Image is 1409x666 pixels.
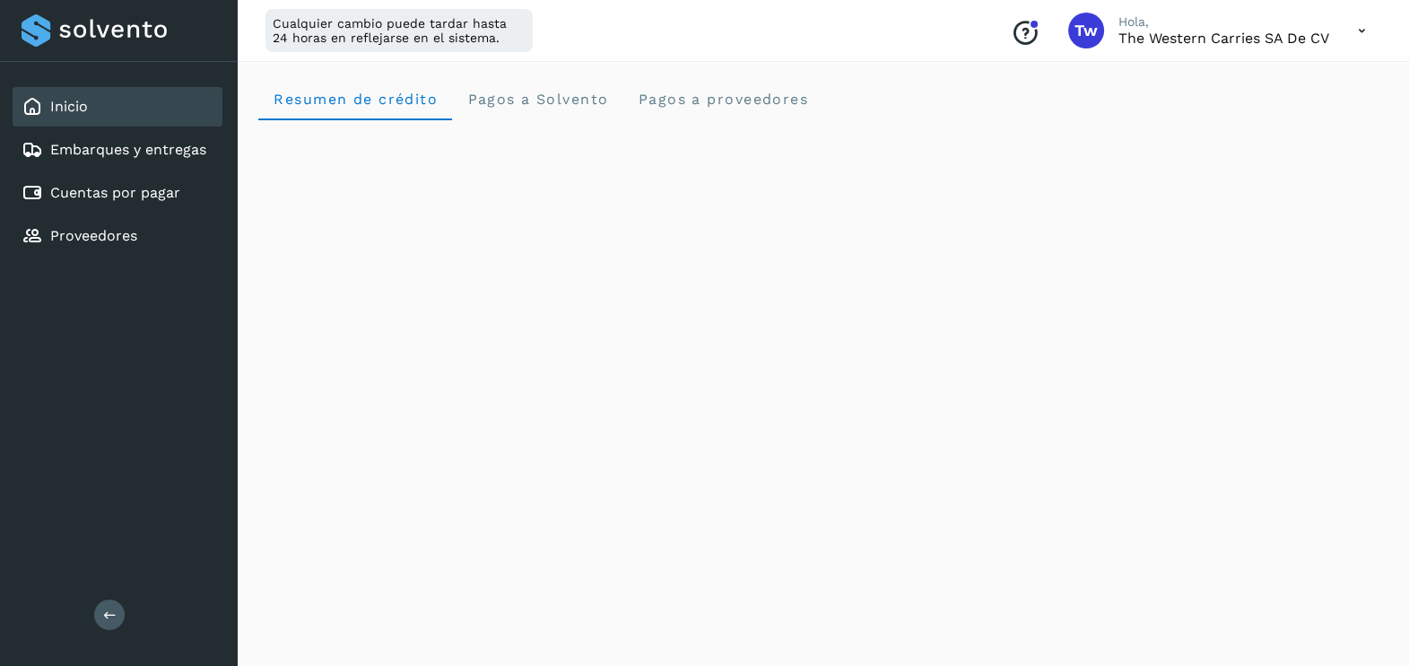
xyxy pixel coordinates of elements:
div: Proveedores [13,216,222,256]
span: Pagos a proveedores [637,91,808,108]
div: Cuentas por pagar [13,173,222,213]
a: Embarques y entregas [50,141,206,158]
a: Inicio [50,98,88,115]
div: Embarques y entregas [13,130,222,170]
span: Resumen de crédito [273,91,438,108]
div: Cualquier cambio puede tardar hasta 24 horas en reflejarse en el sistema. [265,9,533,52]
a: Proveedores [50,227,137,244]
a: Cuentas por pagar [50,184,180,201]
div: Inicio [13,87,222,127]
p: Hola, [1118,14,1329,30]
span: Pagos a Solvento [466,91,608,108]
p: The western carries SA de CV [1118,30,1329,47]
